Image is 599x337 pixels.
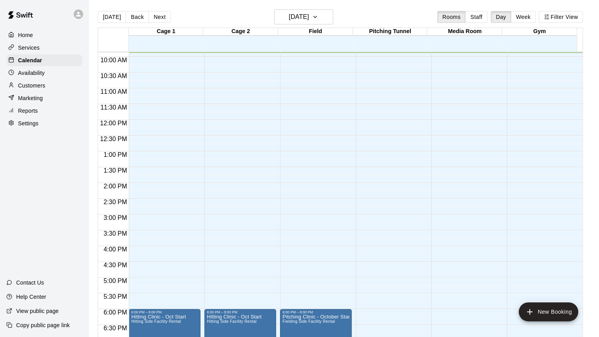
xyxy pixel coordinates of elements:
p: Marketing [18,94,43,102]
span: 6:00 PM [102,309,129,316]
p: Availability [18,69,45,77]
button: add [519,302,578,321]
h6: [DATE] [289,11,309,22]
p: Home [18,31,33,39]
span: 2:00 PM [102,183,129,190]
span: Hitting Side Facility Rental [131,319,181,324]
div: Field [278,28,353,35]
div: Gym [502,28,577,35]
span: 10:00 AM [98,57,129,63]
p: Contact Us [16,279,44,287]
p: Settings [18,119,39,127]
a: Customers [6,80,82,91]
div: Cage 1 [129,28,204,35]
span: 11:30 AM [98,104,129,111]
span: 2:30 PM [102,199,129,205]
p: Services [18,44,40,52]
p: Calendar [18,56,42,64]
button: Week [511,11,536,23]
span: 1:30 PM [102,167,129,174]
span: 3:30 PM [102,230,129,237]
span: 12:30 PM [98,136,129,142]
button: Rooms [437,11,465,23]
p: Help Center [16,293,46,301]
a: Home [6,29,82,41]
a: Services [6,42,82,54]
div: Pitching Tunnel [353,28,428,35]
button: Day [491,11,511,23]
p: Copy public page link [16,321,70,329]
span: 1:00 PM [102,151,129,158]
a: Marketing [6,92,82,104]
button: [DATE] [98,11,126,23]
span: 4:30 PM [102,262,129,268]
span: Fielding Side Facility Rental [282,319,335,324]
p: Reports [18,107,38,115]
a: Calendar [6,54,82,66]
a: Availability [6,67,82,79]
button: Next [148,11,171,23]
span: 6:30 PM [102,325,129,331]
span: Hitting Side Facility Rental [207,319,256,324]
button: Filter View [539,11,583,23]
button: Staff [465,11,488,23]
button: [DATE] [274,9,333,24]
div: 6:00 PM – 8:00 PM [207,310,274,314]
p: View public page [16,307,59,315]
a: Reports [6,105,82,117]
span: 5:30 PM [102,293,129,300]
span: 11:00 AM [98,88,129,95]
div: Media Room [427,28,502,35]
div: 6:00 PM – 8:00 PM [131,310,198,314]
span: 12:00 PM [98,120,129,127]
span: 5:00 PM [102,277,129,284]
span: 3:00 PM [102,214,129,221]
a: Settings [6,117,82,129]
span: 10:30 AM [98,73,129,79]
button: Back [126,11,149,23]
p: Customers [18,82,45,89]
div: 6:00 PM – 8:00 PM [282,310,349,314]
div: Cage 2 [203,28,278,35]
span: 4:00 PM [102,246,129,253]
